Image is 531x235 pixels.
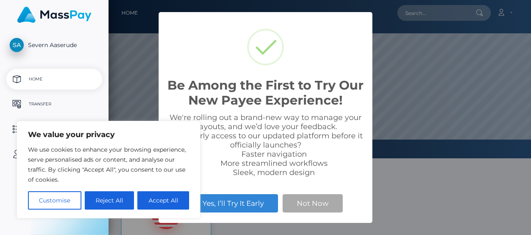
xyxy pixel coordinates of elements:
h2: Be Among the First to Try Our New Payee Experience! [167,78,364,108]
p: History [10,123,99,135]
p: We value your privacy [28,130,189,140]
button: Customise [28,191,81,210]
p: We use cookies to enhance your browsing experience, serve personalised ads or content, and analys... [28,145,189,185]
li: More streamlined workflows [184,159,364,168]
button: Accept All [137,191,189,210]
p: Home [10,73,99,85]
button: Yes, I’ll Try It Early [188,194,278,212]
span: Severn Aaserude [6,41,102,49]
li: Faster navigation [184,150,364,159]
div: We value your privacy [17,121,200,218]
p: Transfer [10,98,99,110]
button: Reject All [85,191,134,210]
img: MassPay [17,7,91,23]
li: Sleek, modern design [184,168,364,177]
p: User Profile [10,148,99,160]
button: Not Now [283,194,343,212]
div: We're rolling out a brand-new way to manage your payouts, and we’d love your feedback. Want early... [167,113,364,177]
